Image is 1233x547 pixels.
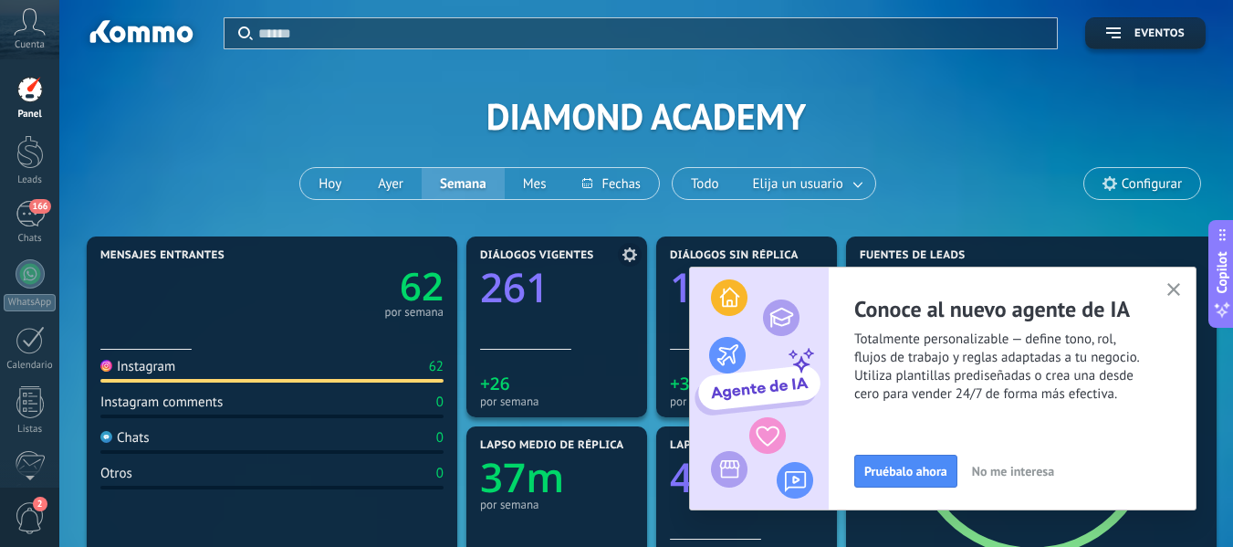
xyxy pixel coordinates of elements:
[972,465,1054,478] span: No me interesa
[505,168,565,199] button: Mes
[670,249,799,262] span: Diálogos sin réplica
[670,439,815,452] span: Lapso mayor de réplica
[436,465,444,482] div: 0
[436,429,444,447] div: 0
[737,168,875,199] button: Elija un usuario
[436,394,444,411] div: 0
[480,259,549,314] text: 261
[29,199,50,214] span: 166
[4,360,57,372] div: Calendario
[300,168,360,199] button: Hoy
[360,168,422,199] button: Ayer
[854,295,1196,323] h2: Conoce al nuevo agente de IA
[15,39,45,51] span: Cuenta
[4,424,57,436] div: Listas
[749,172,847,196] span: Elija un usuario
[480,449,564,504] text: 37m
[854,331,1196,404] span: Totalmente personalizable — define tono, rol, flujos de trabajo y reglas adaptadas a tu negocio. ...
[1213,251,1231,293] span: Copilot
[860,249,966,262] span: Fuentes de leads
[1134,27,1185,40] span: Eventos
[690,268,829,510] img: ai_agent_activation_popup_ES.png
[480,394,633,408] div: por semana
[100,358,175,375] div: Instagram
[670,394,823,408] div: por semana
[4,233,57,245] div: Chats
[4,294,56,311] div: WhatsApp
[480,372,510,395] text: +26
[670,449,741,504] text: 48h
[100,394,223,411] div: Instagram comments
[964,458,1062,485] button: No me interesa
[670,372,690,395] text: +3
[480,498,633,511] div: por semana
[480,439,624,452] span: Lapso medio de réplica
[854,455,957,488] button: Pruébalo ahora
[100,465,132,482] div: Otros
[670,449,823,504] a: 48h
[100,429,150,447] div: Chats
[384,308,444,317] div: por semana
[480,249,594,262] span: Diálogos vigentes
[100,431,112,443] img: Chats
[100,360,112,372] img: Instagram
[564,168,658,199] button: Fechas
[4,109,57,121] div: Panel
[4,174,57,186] div: Leads
[33,497,47,511] span: 2
[272,260,444,312] a: 62
[400,260,444,312] text: 62
[100,249,225,262] span: Mensajes entrantes
[1122,176,1182,192] span: Configurar
[673,168,737,199] button: Todo
[670,259,738,314] text: 166
[429,358,444,375] div: 62
[422,168,505,199] button: Semana
[1085,17,1206,49] button: Eventos
[864,465,947,478] span: Pruébalo ahora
